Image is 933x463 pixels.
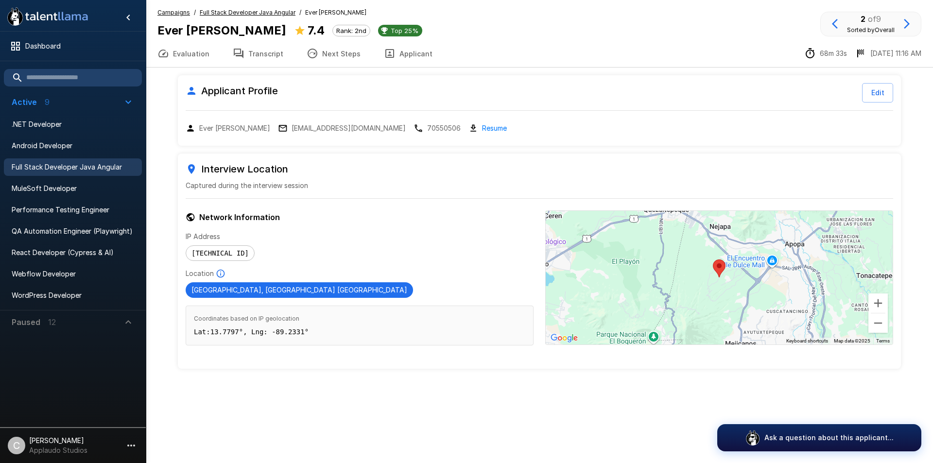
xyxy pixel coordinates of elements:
[299,8,301,17] span: /
[186,232,534,241] p: IP Address
[186,181,893,190] p: Captured during the interview session
[868,293,888,313] button: Zoom in
[820,49,847,58] p: 68m 33s
[414,123,461,133] div: Copy phone number
[278,123,406,133] div: Copy email address
[292,123,406,133] p: [EMAIL_ADDRESS][DOMAIN_NAME]
[786,338,828,344] button: Keyboard shortcuts
[548,332,580,344] img: Google
[468,122,507,134] div: Download resume
[834,338,870,343] span: Map data ©2025
[157,9,190,16] u: Campaigns
[146,40,221,67] button: Evaluation
[862,83,893,103] button: Edit
[186,83,278,99] h6: Applicant Profile
[427,123,461,133] p: 70550506
[847,26,895,34] span: Sorted by Overall
[855,48,921,59] div: The date and time when the interview was completed
[199,123,270,133] p: Ever [PERSON_NAME]
[305,8,366,17] span: Ever [PERSON_NAME]
[868,14,881,24] span: of 9
[548,332,580,344] a: Open this area in Google Maps (opens a new window)
[387,27,422,34] span: Top 25%
[333,27,370,34] span: Rank: 2nd
[876,338,890,343] a: Terms
[804,48,847,59] div: The time between starting and completing the interview
[372,40,444,67] button: Applicant
[868,313,888,333] button: Zoom out
[308,23,325,37] b: 7.4
[200,9,295,16] u: Full Stack Developer Java Angular
[861,14,865,24] b: 2
[221,40,295,67] button: Transcript
[186,210,534,224] h6: Network Information
[295,40,372,67] button: Next Steps
[870,49,921,58] p: [DATE] 11:16 AM
[186,249,254,257] span: [TECHNICAL_ID]
[186,123,270,133] div: Copy name
[186,269,214,278] p: Location
[216,269,225,278] svg: Based on IP Address and not guaranteed to be accurate
[186,286,413,294] span: [GEOGRAPHIC_DATA], [GEOGRAPHIC_DATA] [GEOGRAPHIC_DATA]
[194,314,525,324] span: Coordinates based on IP geolocation
[482,122,507,134] a: Resume
[186,161,893,177] h6: Interview Location
[194,327,525,337] p: Lat: 13.7797 °, Lng: -89.2331 °
[157,23,286,37] b: Ever [PERSON_NAME]
[194,8,196,17] span: /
